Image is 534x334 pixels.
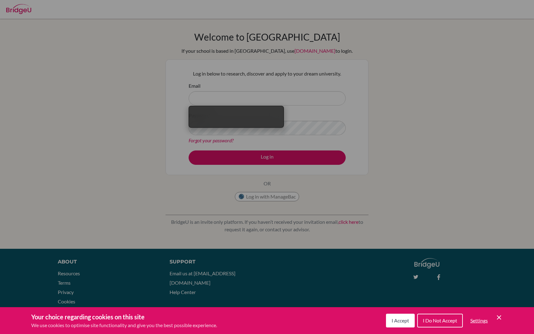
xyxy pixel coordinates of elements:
[465,314,493,327] button: Settings
[386,314,415,327] button: I Accept
[31,322,217,329] p: We use cookies to optimise site functionality and give you the best possible experience.
[470,317,488,323] span: Settings
[423,317,457,323] span: I Do Not Accept
[392,317,409,323] span: I Accept
[495,314,503,321] button: Save and close
[31,312,217,322] h3: Your choice regarding cookies on this site
[417,314,463,327] button: I Do Not Accept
